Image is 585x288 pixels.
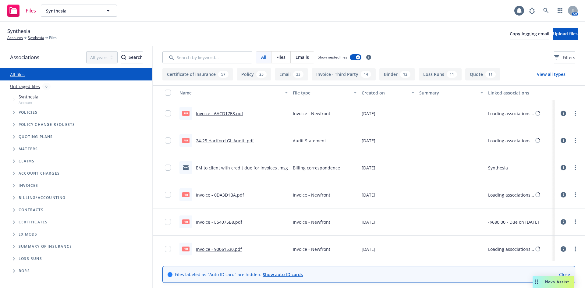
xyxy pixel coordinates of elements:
a: more [572,137,579,144]
span: Matters [19,147,38,151]
div: Drag to move [533,276,540,288]
button: Synthesia [41,5,117,17]
a: more [572,218,579,226]
span: Policies [19,111,38,114]
span: [DATE] [362,137,375,144]
span: [DATE] [362,219,375,225]
div: Tree Example [0,92,152,192]
a: more [572,164,579,171]
a: more [572,110,579,117]
div: 25 [256,71,267,78]
span: [DATE] [362,165,375,171]
a: more [572,245,579,253]
button: SearchSearch [121,51,143,63]
input: Search by keyword... [162,51,252,63]
span: Files [276,54,285,60]
input: Select all [165,90,171,96]
span: Files [49,35,57,41]
div: 11 [447,71,457,78]
span: [DATE] [362,192,375,198]
span: Synthesia [46,8,99,14]
div: Synthesia [488,165,508,171]
button: Policy [237,68,271,80]
button: Certificate of insurance [162,68,233,80]
div: 57 [218,71,229,78]
input: Toggle Row Selected [165,246,171,252]
span: Account [19,100,38,105]
span: All [261,54,266,60]
span: Audit Statement [293,137,326,144]
span: Summary of insurance [19,245,72,248]
button: Quote [465,68,500,80]
button: Summary [417,85,486,100]
input: Toggle Row Selected [165,137,171,144]
div: Linked associations [488,90,552,96]
span: Claims [19,159,34,163]
button: Binder [379,68,415,80]
span: Invoice - Newfront [293,192,330,198]
span: Invoice - Newfront [293,246,330,252]
span: Billing correspondence [293,165,340,171]
span: pdf [182,247,190,251]
input: Toggle Row Selected [165,165,171,171]
button: Invoice - Third Party [312,68,376,80]
a: Invoice - 90061530.pdf [196,246,242,252]
a: Show auto ID cards [263,272,303,277]
div: Folder Tree Example [0,192,152,277]
button: View all types [527,68,575,80]
div: Loading associations... [488,192,534,198]
span: Synthesia [7,27,30,35]
div: Summary [419,90,477,96]
div: Loading associations... [488,246,534,252]
button: Upload files [553,28,578,40]
div: 14 [361,71,371,78]
svg: Search [121,55,126,60]
span: Account charges [19,172,60,175]
button: Email [275,68,308,80]
div: 0 [42,83,51,90]
input: Toggle Row Selected [165,219,171,225]
span: Filters [554,54,575,61]
div: Loading associations... [488,137,534,144]
button: Created on [359,85,417,100]
a: 24-25 Hartford GL Audit .pdf [196,138,254,144]
button: Loss Runs [419,68,462,80]
span: Certificates [19,220,48,224]
span: Files [26,8,36,13]
button: Name [177,85,290,100]
a: Switch app [554,5,566,17]
a: more [572,191,579,198]
div: -$680.00 - Due on [DATE] [488,219,539,225]
input: Toggle Row Selected [165,192,171,198]
div: 23 [293,71,303,78]
div: File type [293,90,350,96]
a: Invoice - 0DA3D1BA.pdf [196,192,244,198]
a: Untriaged files [10,83,40,90]
span: Invoice - Newfront [293,219,330,225]
span: Associations [10,53,39,61]
button: Filters [554,51,575,63]
a: All files [10,72,25,77]
span: [DATE] [362,110,375,117]
span: Files labeled as "Auto ID card" are hidden. [175,271,303,278]
a: Report a Bug [526,5,538,17]
span: pdf [182,192,190,197]
button: Copy logging email [510,28,549,40]
span: pdf [182,111,190,116]
a: Close [559,271,570,278]
span: Upload files [553,31,578,37]
span: Billing/Accounting [19,196,66,200]
div: Name [179,90,281,96]
span: Quoting plans [19,135,53,139]
span: Filters [563,54,575,61]
span: pdf [182,138,190,143]
input: Toggle Row Selected [165,110,171,116]
div: Search [121,52,143,63]
a: Files [5,2,38,19]
div: Created on [362,90,407,96]
span: [DATE] [362,246,375,252]
div: Loading associations... [488,110,534,117]
a: Invoice - 6ACD17E8.pdf [196,111,243,116]
span: Policy change requests [19,123,75,126]
span: Contracts [19,208,44,212]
